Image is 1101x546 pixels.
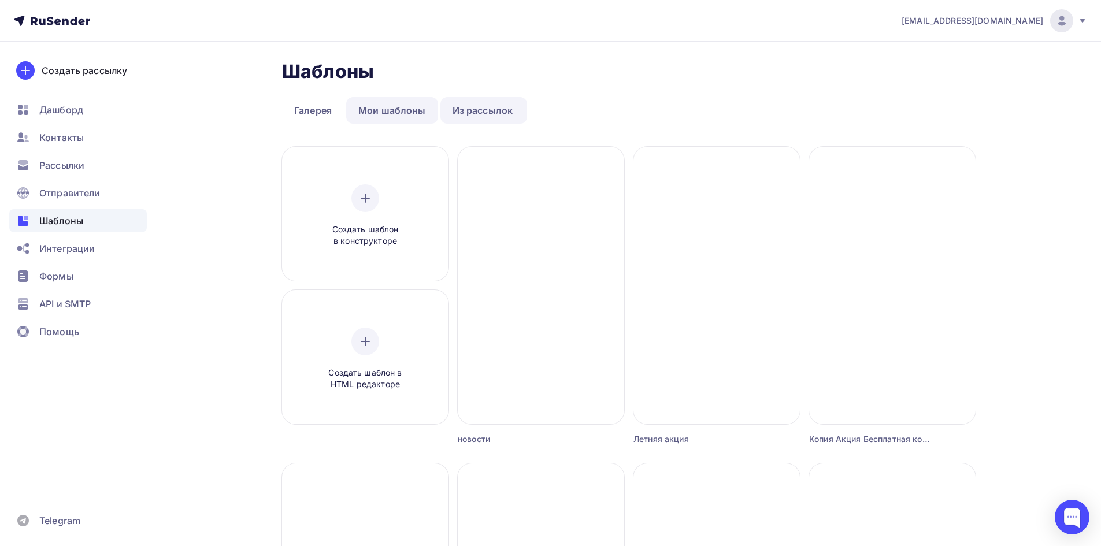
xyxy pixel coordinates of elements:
[9,265,147,288] a: Формы
[310,224,420,247] span: Создать шаблон в конструкторе
[440,97,525,124] a: Из рассылок
[9,154,147,177] a: Рассылки
[39,103,83,117] span: Дашборд
[39,514,80,528] span: Telegram
[39,297,91,311] span: API и SMTP
[282,60,374,83] h2: Шаблоны
[9,181,147,205] a: Отправители
[310,367,420,391] span: Создать шаблон в HTML редакторе
[282,97,344,124] a: Галерея
[39,214,83,228] span: Шаблоны
[458,433,583,445] div: новости
[809,433,934,445] div: Копия Акция Бесплатная консультация
[39,269,73,283] span: Формы
[39,325,79,339] span: Помощь
[9,98,147,121] a: Дашборд
[346,97,438,124] a: Мои шаблоны
[633,433,758,445] div: Летняя акция
[39,186,101,200] span: Отправители
[9,126,147,149] a: Контакты
[902,15,1043,27] span: [EMAIL_ADDRESS][DOMAIN_NAME]
[902,9,1087,32] a: [EMAIL_ADDRESS][DOMAIN_NAME]
[42,64,127,77] div: Создать рассылку
[39,131,84,144] span: Контакты
[9,209,147,232] a: Шаблоны
[39,158,84,172] span: Рассылки
[39,242,95,255] span: Интеграции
